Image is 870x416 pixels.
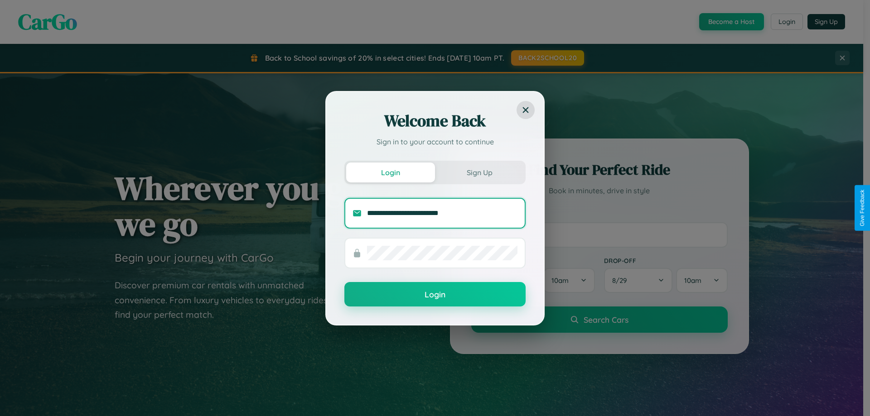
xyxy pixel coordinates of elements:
[859,190,865,226] div: Give Feedback
[346,163,435,182] button: Login
[344,136,526,147] p: Sign in to your account to continue
[344,282,526,306] button: Login
[344,110,526,132] h2: Welcome Back
[435,163,524,182] button: Sign Up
